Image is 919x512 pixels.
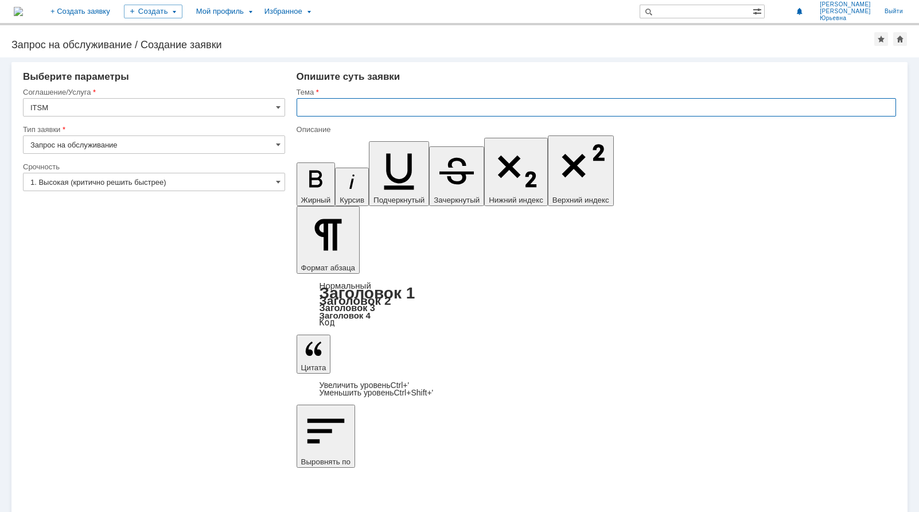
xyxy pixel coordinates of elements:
div: Формат абзаца [297,282,896,327]
button: Зачеркнутый [429,146,484,206]
a: Код [320,317,335,328]
div: Добавить в избранное [874,32,888,46]
span: Ctrl+' [391,381,410,390]
a: Перейти на домашнюю страницу [14,7,23,16]
a: Заголовок 2 [320,294,391,307]
button: Подчеркнутый [369,141,429,206]
a: Нормальный [320,281,371,290]
a: Заголовок 1 [320,284,415,302]
div: Цитата [297,382,896,397]
button: Нижний индекс [484,138,548,206]
span: [PERSON_NAME] [820,8,871,15]
span: Выберите параметры [23,71,129,82]
button: Выровнять по [297,405,355,468]
span: Формат абзаца [301,263,355,272]
div: Описание [297,126,894,133]
a: Заголовок 3 [320,302,375,313]
button: Жирный [297,162,336,206]
button: Формат абзаца [297,206,360,274]
button: Цитата [297,335,331,374]
span: Нижний индекс [489,196,543,204]
a: Заголовок 4 [320,311,371,320]
span: Ctrl+Shift+' [394,388,433,397]
button: Курсив [335,168,369,206]
div: Создать [124,5,182,18]
span: Юрьевна [820,15,871,22]
span: Курсив [340,196,364,204]
div: Тип заявки [23,126,283,133]
a: Increase [320,381,410,390]
span: Цитата [301,363,326,372]
span: Зачеркнутый [434,196,480,204]
span: Расширенный поиск [753,5,764,16]
button: Верхний индекс [548,135,614,206]
div: Сделать домашней страницей [893,32,907,46]
div: Тема [297,88,894,96]
span: Жирный [301,196,331,204]
div: Соглашение/Услуга [23,88,283,96]
span: [PERSON_NAME] [820,1,871,8]
img: logo [14,7,23,16]
span: Верхний индекс [552,196,609,204]
div: Срочность [23,163,283,170]
span: Опишите суть заявки [297,71,400,82]
a: Decrease [320,388,434,397]
span: Подчеркнутый [373,196,425,204]
div: Запрос на обслуживание / Создание заявки [11,39,874,51]
span: Выровнять по [301,457,351,466]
